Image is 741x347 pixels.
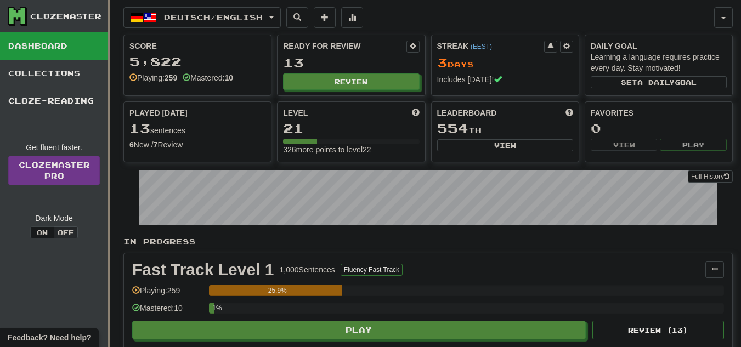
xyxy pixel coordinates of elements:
[8,156,100,185] a: ClozemasterPro
[154,140,158,149] strong: 7
[132,285,203,303] div: Playing: 259
[591,139,658,151] button: View
[164,13,263,22] span: Deutsch / English
[286,7,308,28] button: Search sentences
[129,139,265,150] div: New / Review
[8,213,100,224] div: Dark Mode
[437,41,544,52] div: Streak
[341,264,403,276] button: Fluency Fast Track
[412,107,420,118] span: Score more points to level up
[54,226,78,238] button: Off
[283,122,419,135] div: 21
[30,11,101,22] div: Clozemaster
[660,139,727,151] button: Play
[283,56,419,70] div: 13
[212,285,342,296] div: 25.9%
[132,303,203,321] div: Mastered: 10
[123,236,733,247] p: In Progress
[591,52,727,73] div: Learning a language requires practice every day. Stay motivated!
[129,122,265,136] div: sentences
[129,55,265,69] div: 5,822
[280,264,335,275] div: 1,000 Sentences
[283,144,419,155] div: 326 more points to level 22
[437,55,448,70] span: 3
[688,170,733,183] button: Full History
[8,142,100,153] div: Get fluent faster.
[129,140,134,149] strong: 6
[437,139,573,151] button: View
[283,107,308,118] span: Level
[8,332,91,343] span: Open feedback widget
[437,74,573,85] div: Includes [DATE]!
[341,7,363,28] button: More stats
[224,73,233,82] strong: 10
[437,107,497,118] span: Leaderboard
[283,73,419,90] button: Review
[565,107,573,118] span: This week in points, UTC
[129,107,188,118] span: Played [DATE]
[132,321,586,339] button: Play
[437,121,468,136] span: 554
[183,72,233,83] div: Mastered:
[437,122,573,136] div: th
[123,7,281,28] button: Deutsch/English
[212,303,214,314] div: 1%
[30,226,54,238] button: On
[132,261,274,278] div: Fast Track Level 1
[591,122,727,135] div: 0
[129,41,265,52] div: Score
[471,43,492,50] a: (EEST)
[129,72,177,83] div: Playing:
[591,76,727,88] button: Seta dailygoal
[591,107,727,118] div: Favorites
[591,41,727,52] div: Daily Goal
[314,7,336,28] button: Add sentence to collection
[283,41,406,52] div: Ready for Review
[129,121,150,136] span: 13
[437,56,573,70] div: Day s
[637,78,675,86] span: a daily
[592,321,724,339] button: Review (13)
[165,73,177,82] strong: 259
